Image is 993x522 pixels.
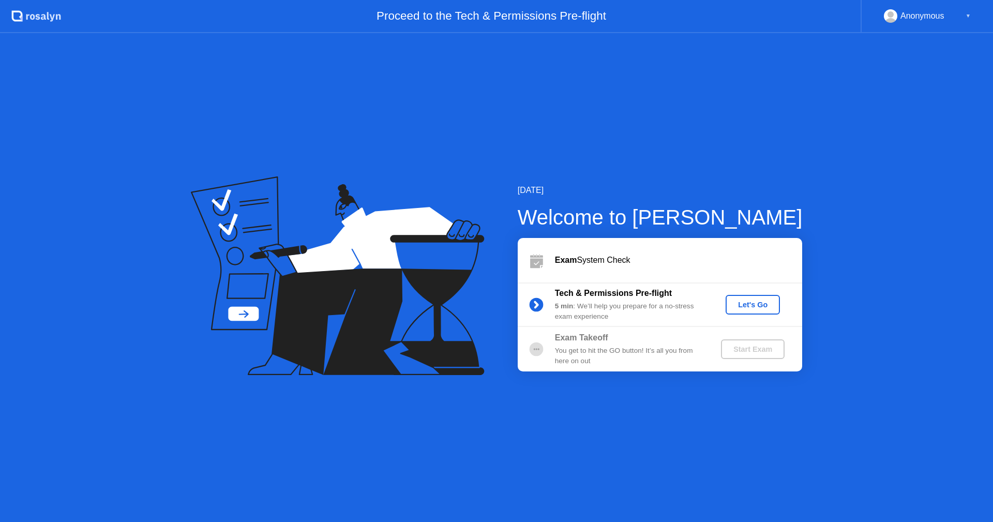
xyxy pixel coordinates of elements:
div: Welcome to [PERSON_NAME] [518,202,803,233]
button: Start Exam [721,339,785,359]
div: Start Exam [725,345,780,353]
b: Tech & Permissions Pre-flight [555,289,672,297]
div: Anonymous [900,9,944,23]
b: Exam Takeoff [555,333,608,342]
div: Let's Go [730,301,776,309]
div: You get to hit the GO button! It’s all you from here on out [555,346,704,367]
div: : We’ll help you prepare for a no-stress exam experience [555,301,704,322]
div: System Check [555,254,802,266]
div: ▼ [966,9,971,23]
b: Exam [555,256,577,264]
b: 5 min [555,302,574,310]
div: [DATE] [518,184,803,197]
button: Let's Go [726,295,780,315]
